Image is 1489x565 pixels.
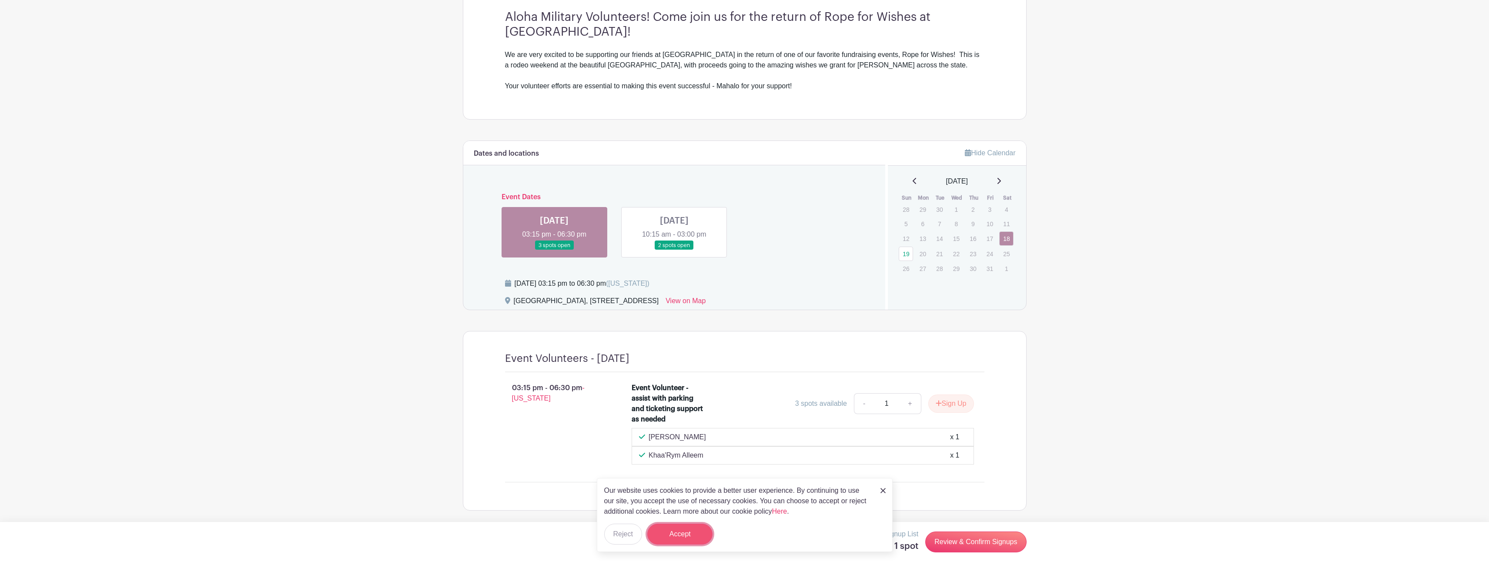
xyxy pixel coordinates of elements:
[606,280,649,287] span: ([US_STATE])
[999,203,1014,216] p: 4
[966,217,980,231] p: 9
[932,203,947,216] p: 30
[949,247,964,261] p: 22
[946,176,968,187] span: [DATE]
[982,194,999,202] th: Fri
[928,394,974,413] button: Sign Up
[604,485,871,517] p: Our website uses cookies to provide a better user experience. By continuing to use our site, you ...
[965,194,982,202] th: Thu
[899,262,913,275] p: 26
[950,450,959,461] div: x 1
[884,541,918,552] h5: 1 spot
[604,524,642,545] button: Reject
[932,262,947,275] p: 28
[514,296,659,310] div: [GEOGRAPHIC_DATA], [STREET_ADDRESS]
[916,232,930,245] p: 13
[649,450,703,461] p: Khaa'Rym Alleem
[916,217,930,231] p: 6
[949,217,964,231] p: 8
[505,50,984,91] div: We are very excited to be supporting our friends at [GEOGRAPHIC_DATA] in the return of one of our...
[772,508,787,515] a: Here
[899,217,913,231] p: 5
[999,262,1014,275] p: 1
[854,393,874,414] a: -
[505,10,984,39] h3: Aloha Military Volunteers! Come join us for the return of Rope for Wishes at [GEOGRAPHIC_DATA]!
[916,203,930,216] p: 29
[899,203,913,216] p: 28
[932,232,947,245] p: 14
[999,231,1014,246] a: 18
[505,352,629,365] h4: Event Volunteers - [DATE]
[666,296,706,310] a: View on Map
[899,247,913,261] a: 19
[647,524,713,545] button: Accept
[983,247,997,261] p: 24
[899,393,921,414] a: +
[965,149,1015,157] a: Hide Calendar
[915,194,932,202] th: Mon
[925,532,1026,552] a: Review & Confirm Signups
[949,203,964,216] p: 1
[999,247,1014,261] p: 25
[966,232,980,245] p: 16
[932,217,947,231] p: 7
[966,247,980,261] p: 23
[932,194,949,202] th: Tue
[949,232,964,245] p: 15
[795,398,847,409] div: 3 spots available
[899,232,913,245] p: 12
[632,383,707,425] div: Event Volunteer - assist with parking and ticketing support as needed
[898,194,915,202] th: Sun
[983,217,997,231] p: 10
[474,150,539,158] h6: Dates and locations
[966,262,980,275] p: 30
[880,488,886,493] img: close_button-5f87c8562297e5c2d7936805f587ecaba9071eb48480494691a3f1689db116b3.svg
[916,262,930,275] p: 27
[884,529,918,539] p: Signup List
[649,432,706,442] p: [PERSON_NAME]
[983,203,997,216] p: 3
[932,247,947,261] p: 21
[491,379,618,407] p: 03:15 pm - 06:30 pm
[916,247,930,261] p: 20
[983,232,997,245] p: 17
[999,194,1016,202] th: Sat
[949,262,964,275] p: 29
[950,432,959,442] div: x 1
[966,203,980,216] p: 2
[999,217,1014,231] p: 11
[983,262,997,275] p: 31
[515,278,649,289] div: [DATE] 03:15 pm to 06:30 pm
[495,193,854,201] h6: Event Dates
[949,194,966,202] th: Wed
